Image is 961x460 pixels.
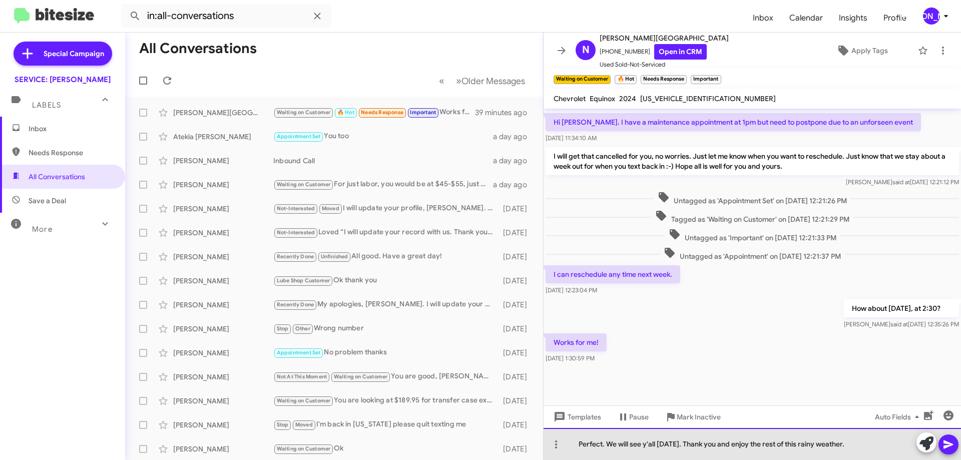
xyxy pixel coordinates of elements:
[781,4,831,33] span: Calendar
[498,204,535,214] div: [DATE]
[273,419,498,430] div: I'm back in [US_STATE] please quit texting me
[173,132,273,142] div: Atekia [PERSON_NAME]
[273,156,493,166] div: Inbound Call
[15,75,111,85] div: SERVICE: [PERSON_NAME]
[831,4,875,33] a: Insights
[277,445,331,452] span: Waiting on Customer
[600,44,729,60] span: [PHONE_NUMBER]
[493,180,535,190] div: a day ago
[361,109,403,116] span: Needs Response
[322,205,339,212] span: Moved
[277,373,327,380] span: Not At This Moment
[851,42,888,60] span: Apply Tags
[546,286,597,294] span: [DATE] 12:23:04 PM
[410,109,436,116] span: Important
[44,49,104,59] span: Special Campaign
[914,8,950,25] button: [PERSON_NAME]
[552,408,601,426] span: Templates
[846,178,959,186] span: [PERSON_NAME] [DATE] 12:21:12 PM
[173,180,273,190] div: [PERSON_NAME]
[456,75,461,87] span: »
[544,428,961,460] div: Perfect. We will see y'all [DATE]. Thank you and enjoy the rest of this rainy weather.
[892,178,910,186] span: said at
[629,408,649,426] span: Pause
[546,113,921,131] p: Hi [PERSON_NAME]. I have a maintenance appointment at 1pm but need to postpone due to an unforsee...
[173,324,273,334] div: [PERSON_NAME]
[121,4,331,28] input: Search
[923,8,940,25] div: [PERSON_NAME]
[498,276,535,286] div: [DATE]
[493,156,535,166] div: a day ago
[498,348,535,358] div: [DATE]
[173,348,273,358] div: [PERSON_NAME]
[844,299,959,317] p: How about [DATE], at 2:30?
[29,148,114,158] span: Needs Response
[654,44,707,60] a: Open in CRM
[277,253,314,260] span: Recently Done
[277,205,315,212] span: Not-Interested
[691,75,721,84] small: Important
[475,108,535,118] div: 39 minutes ago
[890,320,908,328] span: said at
[173,444,273,454] div: [PERSON_NAME]
[337,109,354,116] span: 🔥 Hot
[546,147,959,175] p: I will get that cancelled for you, no worries. Just let me know when you want to reschedule. Just...
[277,301,314,308] span: Recently Done
[498,252,535,262] div: [DATE]
[433,71,450,91] button: Previous
[546,354,595,362] span: [DATE] 1:30:59 PM
[273,203,498,214] div: I will update your profile, [PERSON_NAME]. Thank you for letting me know and have a wonderful res...
[867,408,931,426] button: Auto Fields
[273,371,498,382] div: You are good, [PERSON_NAME]. Your free factory maintenance visit does not even expire until March...
[277,277,330,284] span: Lube Shop Customer
[498,324,535,334] div: [DATE]
[173,204,273,214] div: [PERSON_NAME]
[875,408,923,426] span: Auto Fields
[32,101,61,110] span: Labels
[29,124,114,134] span: Inbox
[273,179,493,190] div: For just labor, you would be at $45-$55, just depending on if you did the tire rotation as well.
[590,94,615,103] span: Equinox
[745,4,781,33] a: Inbox
[277,229,315,236] span: Not-Interested
[173,252,273,262] div: [PERSON_NAME]
[554,75,611,84] small: Waiting on Customer
[657,408,729,426] button: Mark Inactive
[321,253,348,260] span: Unfinished
[273,443,498,454] div: Ok
[173,372,273,382] div: [PERSON_NAME]
[273,395,498,406] div: You are looking at $189.95 for transfer case exchange and $299.95 for the transmission fluid exch...
[273,323,498,334] div: Wrong number
[277,349,321,356] span: Appointment Set
[498,372,535,382] div: [DATE]
[498,228,535,238] div: [DATE]
[273,275,498,286] div: Ok thank you
[173,228,273,238] div: [PERSON_NAME]
[295,325,310,332] span: Other
[273,227,498,238] div: Loved “I will update your record with us. Thank you [PERSON_NAME] and have a wonderful rest of yo...
[173,300,273,310] div: [PERSON_NAME]
[433,71,531,91] nav: Page navigation example
[277,109,331,116] span: Waiting on Customer
[450,71,531,91] button: Next
[844,320,959,328] span: [PERSON_NAME] [DATE] 12:35:26 PM
[173,420,273,430] div: [PERSON_NAME]
[609,408,657,426] button: Pause
[173,108,273,118] div: [PERSON_NAME][GEOGRAPHIC_DATA]
[295,421,313,428] span: Moved
[640,94,776,103] span: [US_VEHICLE_IDENTIFICATION_NUMBER]
[654,191,851,206] span: Untagged as 'Appointment Set' on [DATE] 12:21:26 PM
[498,444,535,454] div: [DATE]
[875,4,914,33] a: Profile
[665,228,840,243] span: Untagged as 'Important' on [DATE] 12:21:33 PM
[277,421,289,428] span: Stop
[334,373,388,380] span: Waiting on Customer
[810,42,913,60] button: Apply Tags
[277,133,321,140] span: Appointment Set
[546,265,680,283] p: I can reschedule any time next week.
[277,397,331,404] span: Waiting on Customer
[273,299,498,310] div: My apologies, [PERSON_NAME]. I will update your profile on here. Thank you for letting me know an...
[498,420,535,430] div: [DATE]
